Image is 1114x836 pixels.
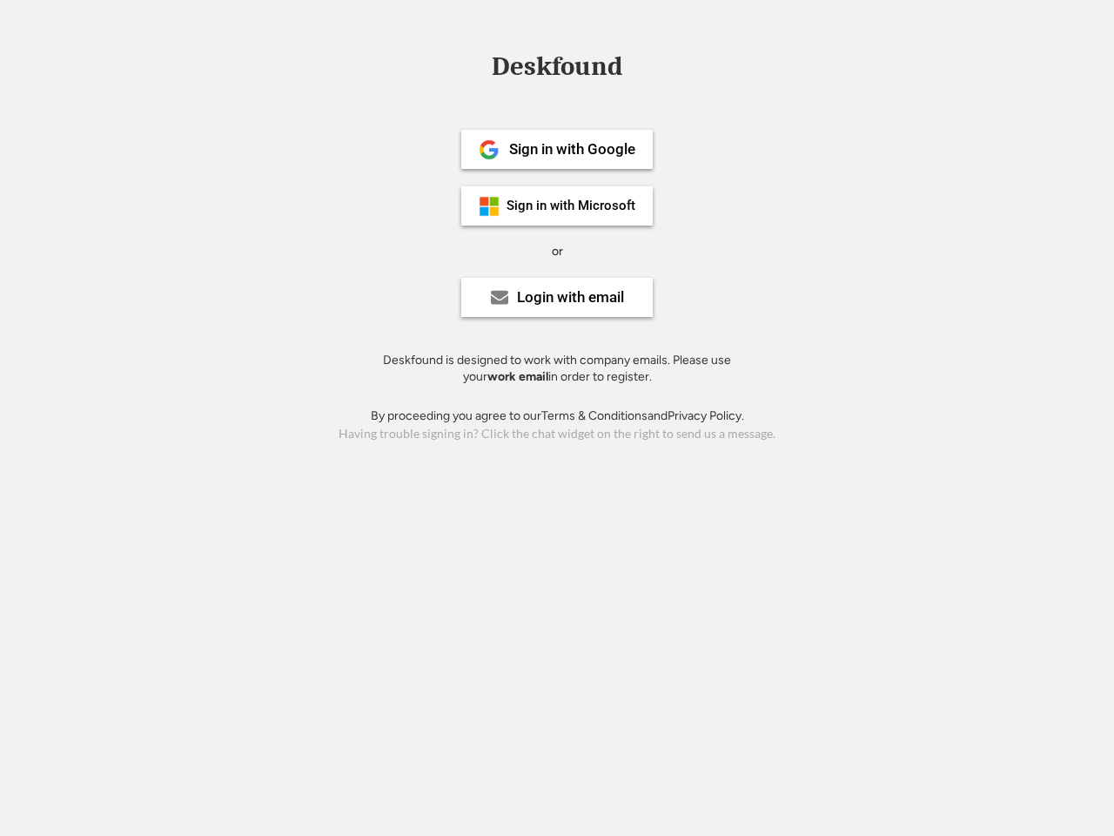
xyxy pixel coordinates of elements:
div: Login with email [517,290,624,305]
div: By proceeding you agree to our and [371,408,744,425]
img: ms-symbollockup_mssymbol_19.png [479,196,500,217]
div: or [552,243,563,260]
div: Sign in with Google [509,142,635,157]
div: Deskfound [483,53,631,80]
strong: work email [487,369,548,384]
a: Privacy Policy. [668,408,744,423]
div: Sign in with Microsoft [507,199,635,212]
a: Terms & Conditions [541,408,648,423]
img: 1024px-Google__G__Logo.svg.png [479,139,500,160]
div: Deskfound is designed to work with company emails. Please use your in order to register. [361,352,753,386]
